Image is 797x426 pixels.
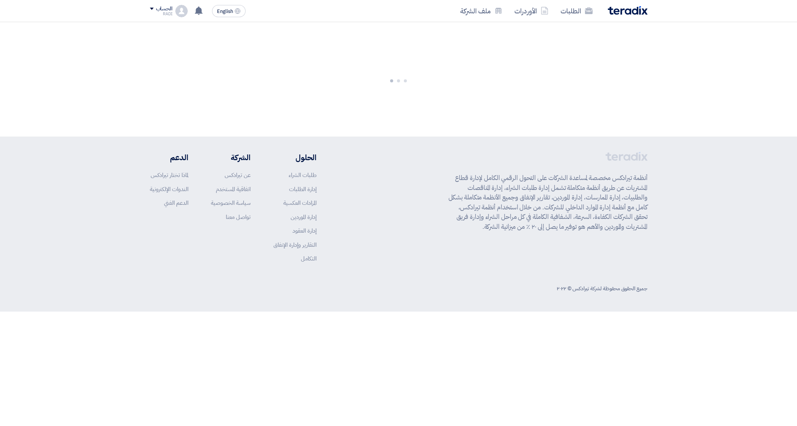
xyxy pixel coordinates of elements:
[217,9,233,14] span: English
[289,171,317,179] a: طلبات الشراء
[212,5,246,17] button: English
[150,152,188,163] li: الدعم
[150,185,188,193] a: الندوات الإلكترونية
[226,213,251,221] a: تواصل معنا
[175,5,188,17] img: profile_test.png
[508,2,554,20] a: الأوردرات
[289,185,317,193] a: إدارة الطلبات
[225,171,251,179] a: عن تيرادكس
[156,6,172,12] div: الحساب
[291,213,317,221] a: إدارة الموردين
[164,199,188,207] a: الدعم الفني
[283,199,317,207] a: المزادات العكسية
[301,254,317,263] a: التكامل
[557,285,647,293] div: جميع الحقوق محفوظة لشركة تيرادكس © ٢٠٢٢
[292,227,317,235] a: إدارة العقود
[608,6,648,15] img: Teradix logo
[273,241,317,249] a: التقارير وإدارة الإنفاق
[448,173,648,231] p: أنظمة تيرادكس مخصصة لمساعدة الشركات على التحول الرقمي الكامل لإدارة قطاع المشتريات عن طريق أنظمة ...
[150,12,172,16] div: RADI
[273,152,317,163] li: الحلول
[554,2,599,20] a: الطلبات
[216,185,251,193] a: اتفاقية المستخدم
[151,171,188,179] a: لماذا تختار تيرادكس
[211,199,251,207] a: سياسة الخصوصية
[454,2,508,20] a: ملف الشركة
[211,152,251,163] li: الشركة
